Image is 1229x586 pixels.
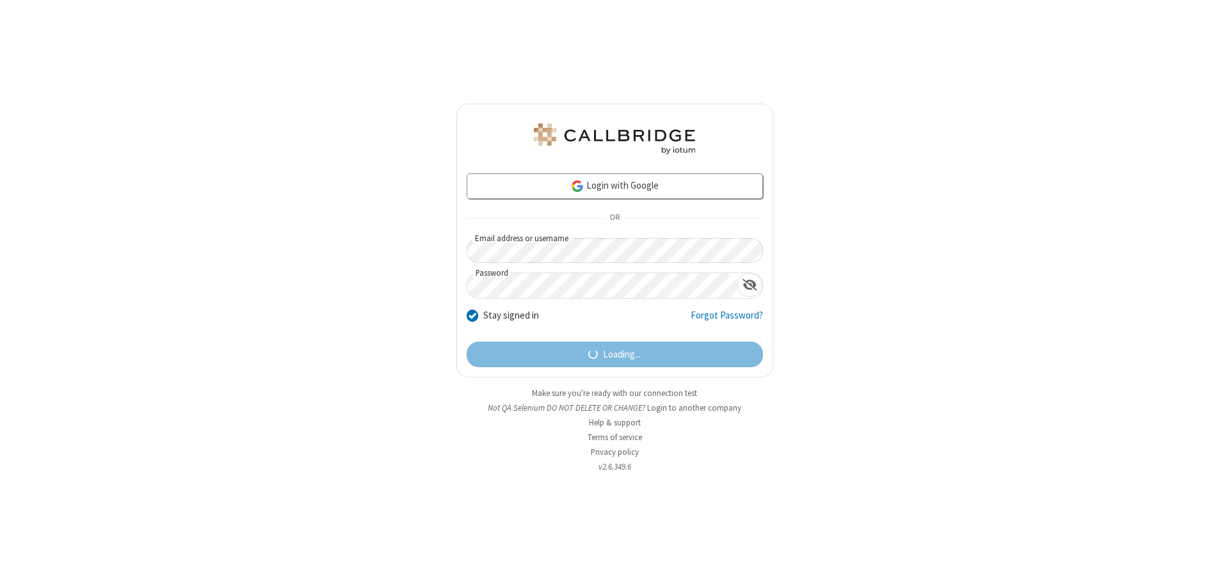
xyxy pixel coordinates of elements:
input: Password [467,273,737,298]
div: Show password [737,273,762,297]
label: Stay signed in [483,308,539,323]
a: Login with Google [467,173,763,199]
button: Loading... [467,342,763,367]
a: Privacy policy [591,447,639,457]
img: google-icon.png [570,179,584,193]
img: QA Selenium DO NOT DELETE OR CHANGE [531,123,698,154]
a: Make sure you're ready with our connection test [532,388,697,399]
li: v2.6.349.6 [456,461,773,473]
span: Loading... [603,347,641,362]
a: Help & support [589,417,641,428]
button: Login to another company [647,402,741,414]
input: Email address or username [467,238,763,263]
li: Not QA Selenium DO NOT DELETE OR CHANGE? [456,402,773,414]
a: Terms of service [588,432,642,443]
a: Forgot Password? [691,308,763,333]
span: OR [604,210,625,228]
